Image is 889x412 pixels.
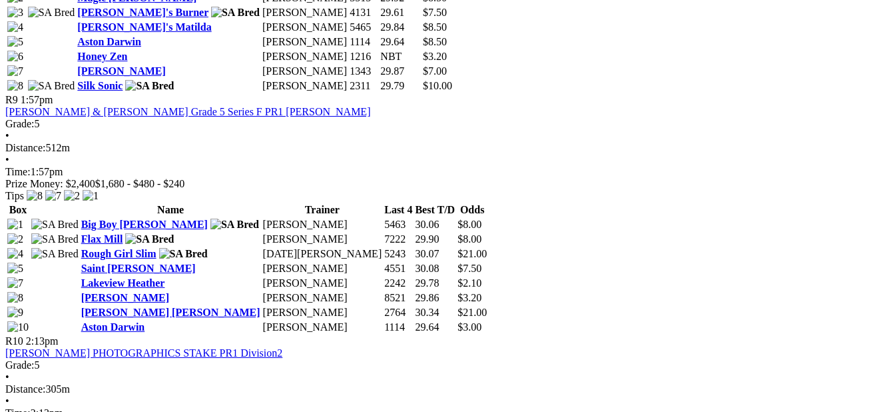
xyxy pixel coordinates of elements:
img: SA Bred [211,7,260,19]
a: Saint [PERSON_NAME] [81,263,196,274]
td: 2242 [384,277,413,290]
img: 9 [7,307,23,319]
td: 29.61 [380,6,421,19]
a: Rough Girl Slim [81,248,156,259]
th: Last 4 [384,203,413,217]
td: 4131 [349,6,378,19]
td: 2311 [349,79,378,93]
img: 7 [7,277,23,289]
span: $7.00 [423,65,447,77]
img: 4 [7,248,23,260]
img: 3 [7,7,23,19]
img: SA Bred [28,7,75,19]
span: $3.20 [423,51,447,62]
img: 7 [45,190,61,202]
span: R9 [5,94,18,105]
td: 29.64 [380,35,421,49]
img: 5 [7,263,23,275]
td: [PERSON_NAME] [262,291,383,305]
th: Odds [457,203,487,217]
td: 1343 [349,65,378,78]
span: • [5,395,9,407]
a: [PERSON_NAME] [PERSON_NAME] [81,307,260,318]
img: SA Bred [31,219,79,231]
a: [PERSON_NAME]'s Matilda [77,21,211,33]
td: 29.78 [414,277,455,290]
td: [PERSON_NAME] [262,306,383,319]
div: 1:57pm [5,166,884,178]
img: SA Bred [159,248,208,260]
td: 29.90 [414,233,455,246]
img: 8 [7,80,23,92]
img: SA Bred [31,233,79,245]
td: [PERSON_NAME] [262,21,348,34]
td: [PERSON_NAME] [262,65,348,78]
a: [PERSON_NAME] [81,292,169,303]
a: [PERSON_NAME] PHOTOGRAPHICS STAKE PR1 Division2 [5,347,282,359]
a: Aston Darwin [81,321,145,333]
td: 1114 [349,35,378,49]
td: 2764 [384,306,413,319]
img: 2 [7,233,23,245]
td: 1114 [384,321,413,334]
span: Distance: [5,383,45,395]
a: [PERSON_NAME] [77,65,165,77]
span: R10 [5,335,23,347]
td: 5463 [384,218,413,231]
span: Time: [5,166,31,177]
a: [PERSON_NAME] & [PERSON_NAME] Grade 5 Series F PR1 [PERSON_NAME] [5,106,370,117]
a: Lakeview Heather [81,277,165,289]
td: 30.06 [414,218,455,231]
div: 5 [5,359,884,371]
span: 1:57pm [21,94,53,105]
span: $8.00 [457,219,481,230]
td: 7222 [384,233,413,246]
td: NBT [380,50,421,63]
a: [PERSON_NAME]'s Burner [77,7,208,18]
img: 2 [64,190,80,202]
span: • [5,154,9,165]
img: 10 [7,321,29,333]
img: SA Bred [125,80,174,92]
img: SA Bred [28,80,75,92]
td: [PERSON_NAME] [262,277,383,290]
td: 30.07 [414,247,455,261]
img: 1 [7,219,23,231]
span: • [5,130,9,141]
img: SA Bred [125,233,174,245]
span: Tips [5,190,24,201]
span: Grade: [5,118,35,129]
img: SA Bred [31,248,79,260]
span: $7.50 [457,263,481,274]
a: Flax Mill [81,233,123,245]
td: [PERSON_NAME] [262,321,383,334]
span: $10.00 [423,80,452,91]
td: 29.84 [380,21,421,34]
a: Big Boy [PERSON_NAME] [81,219,208,230]
div: Prize Money: $2,400 [5,178,884,190]
td: 5465 [349,21,378,34]
td: 29.64 [414,321,455,334]
img: 7 [7,65,23,77]
a: Honey Zen [77,51,127,62]
td: [PERSON_NAME] [262,262,383,275]
span: 2:13pm [26,335,59,347]
td: 29.79 [380,79,421,93]
td: 29.87 [380,65,421,78]
div: 5 [5,118,884,130]
img: 1 [83,190,99,202]
td: [PERSON_NAME] [262,35,348,49]
span: $21.00 [457,248,487,259]
img: 6 [7,51,23,63]
a: Aston Darwin [77,36,141,47]
span: $8.50 [423,21,447,33]
td: [PERSON_NAME] [262,233,383,246]
th: Best T/D [414,203,455,217]
img: 4 [7,21,23,33]
span: $21.00 [457,307,487,318]
span: $3.00 [457,321,481,333]
span: Box [9,204,27,215]
span: $1,680 - $480 - $240 [95,178,185,189]
td: 30.34 [414,306,455,319]
span: $2.10 [457,277,481,289]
